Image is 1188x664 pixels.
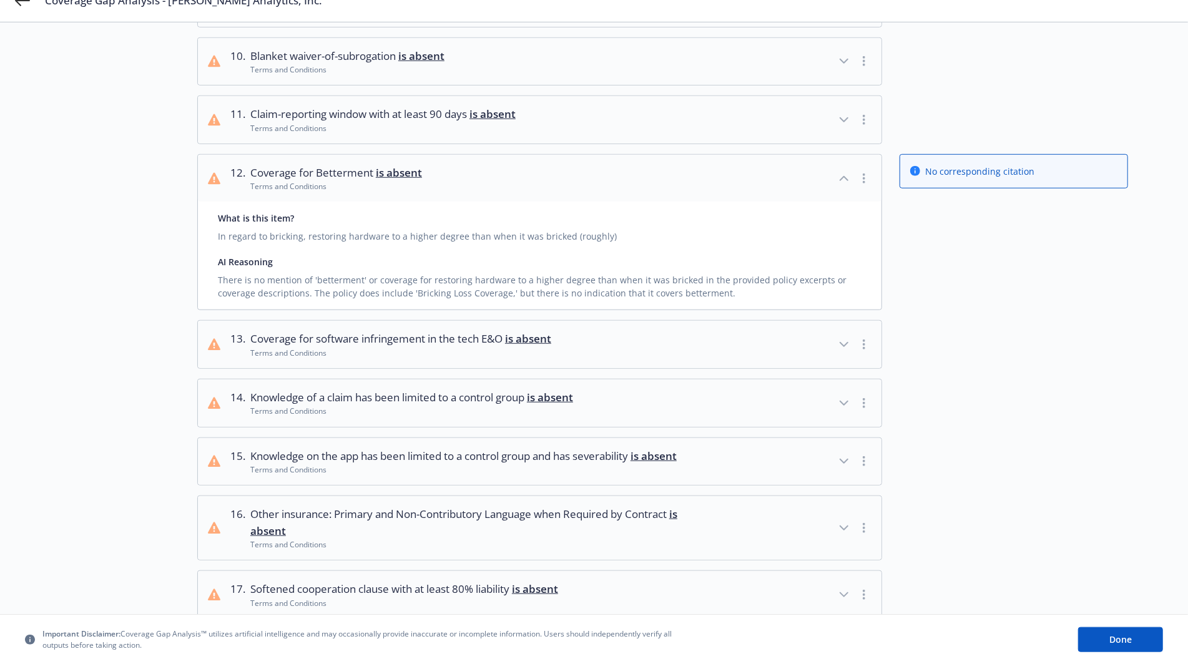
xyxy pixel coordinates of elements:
[527,390,573,404] span: is absent
[250,48,444,64] span: Blanket waiver-of-subrogation
[230,331,245,358] div: 13 .
[218,268,862,300] div: There is no mention of 'betterment' or coverage for restoring hardware to a higher degree than wh...
[925,165,1034,178] span: No corresponding citation
[230,389,245,417] div: 14 .
[250,123,516,134] div: Terms and Conditions
[250,389,573,406] span: Knowledge of a claim has been limited to a control group
[42,628,679,650] span: Coverage Gap Analysis™ utilizes artificial intelligence and may occasionally provide inaccurate o...
[198,155,881,202] button: 12.Coverage for Betterment is absentTerms and Conditions
[250,331,551,347] span: Coverage for software infringement in the tech E&O
[230,506,245,550] div: 16 .
[505,331,551,346] span: is absent
[398,49,444,63] span: is absent
[198,96,881,144] button: 11.Claim-reporting window with at least 90 days is absentTerms and Conditions
[230,106,245,134] div: 11 .
[1109,633,1132,645] span: Done
[250,507,677,537] span: is absent
[198,38,881,85] button: 10.Blanket waiver-of-subrogation is absentTerms and Conditions
[250,464,677,475] div: Terms and Conditions
[376,165,422,180] span: is absent
[218,212,862,225] div: What is this item?
[198,496,881,560] button: 16.Other insurance: Primary and Non-Contributory Language when Required by Contract is absentTerm...
[250,348,551,358] div: Terms and Conditions
[198,571,881,618] button: 17.Softened cooperation clause with at least 80% liability is absentTerms and Conditions
[469,107,516,121] span: is absent
[218,225,862,243] div: In regard to bricking, restoring hardware to a higher degree than when it was bricked (roughly)
[250,448,677,464] span: Knowledge on the app has been limited to a control group and has severability
[250,581,558,597] span: Softened cooperation clause with at least 80% liability
[230,165,245,192] div: 12 .
[198,379,881,427] button: 14.Knowledge of a claim has been limited to a control group is absentTerms and Conditions
[1078,627,1163,652] button: Done
[250,539,705,550] div: Terms and Conditions
[512,582,558,596] span: is absent
[198,321,881,368] button: 13.Coverage for software infringement in the tech E&O is absentTerms and Conditions
[250,181,422,192] div: Terms and Conditions
[230,448,245,476] div: 15 .
[250,598,558,608] div: Terms and Conditions
[42,628,120,639] span: Important Disclaimer:
[631,449,677,463] span: is absent
[218,255,862,268] div: AI Reasoning
[250,406,573,416] div: Terms and Conditions
[230,48,245,76] div: 10 .
[250,165,422,181] span: Coverage for Betterment
[250,106,516,122] span: Claim-reporting window with at least 90 days
[198,438,881,486] button: 15.Knowledge on the app has been limited to a control group and has severability is absentTerms a...
[250,506,705,539] span: Other insurance: Primary and Non-Contributory Language when Required by Contract
[230,581,245,608] div: 17 .
[250,64,444,75] div: Terms and Conditions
